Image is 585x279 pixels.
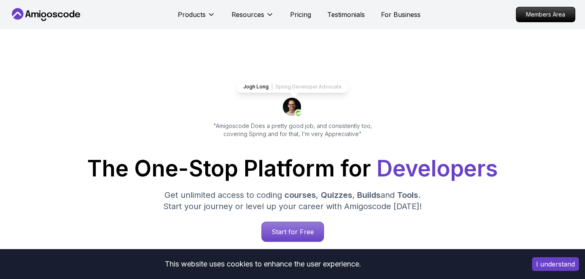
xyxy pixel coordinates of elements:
a: Pricing [290,10,311,19]
p: Resources [231,10,264,19]
p: "Amigoscode Does a pretty good job, and consistently too, covering Spring and for that, I'm very ... [202,122,383,138]
p: Spring Developer Advocate [276,84,342,90]
h1: The One-Stop Platform for [16,157,569,180]
img: josh long [283,98,302,117]
p: Get unlimited access to coding , , and . Start your journey or level up your career with Amigosco... [157,189,428,212]
span: Builds [357,190,381,200]
p: Start for Free [262,222,324,241]
span: Developers [377,155,498,182]
button: Accept cookies [532,257,579,271]
button: Resources [231,10,274,26]
div: This website uses cookies to enhance the user experience. [6,255,520,273]
a: Members Area [516,7,575,22]
span: Quizzes [321,190,352,200]
button: Products [178,10,215,26]
p: Jogh Long [243,84,269,90]
a: For Business [381,10,421,19]
a: Start for Free [261,222,324,242]
p: Products [178,10,206,19]
span: Tools [397,190,418,200]
span: courses [284,190,316,200]
a: Testimonials [327,10,365,19]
